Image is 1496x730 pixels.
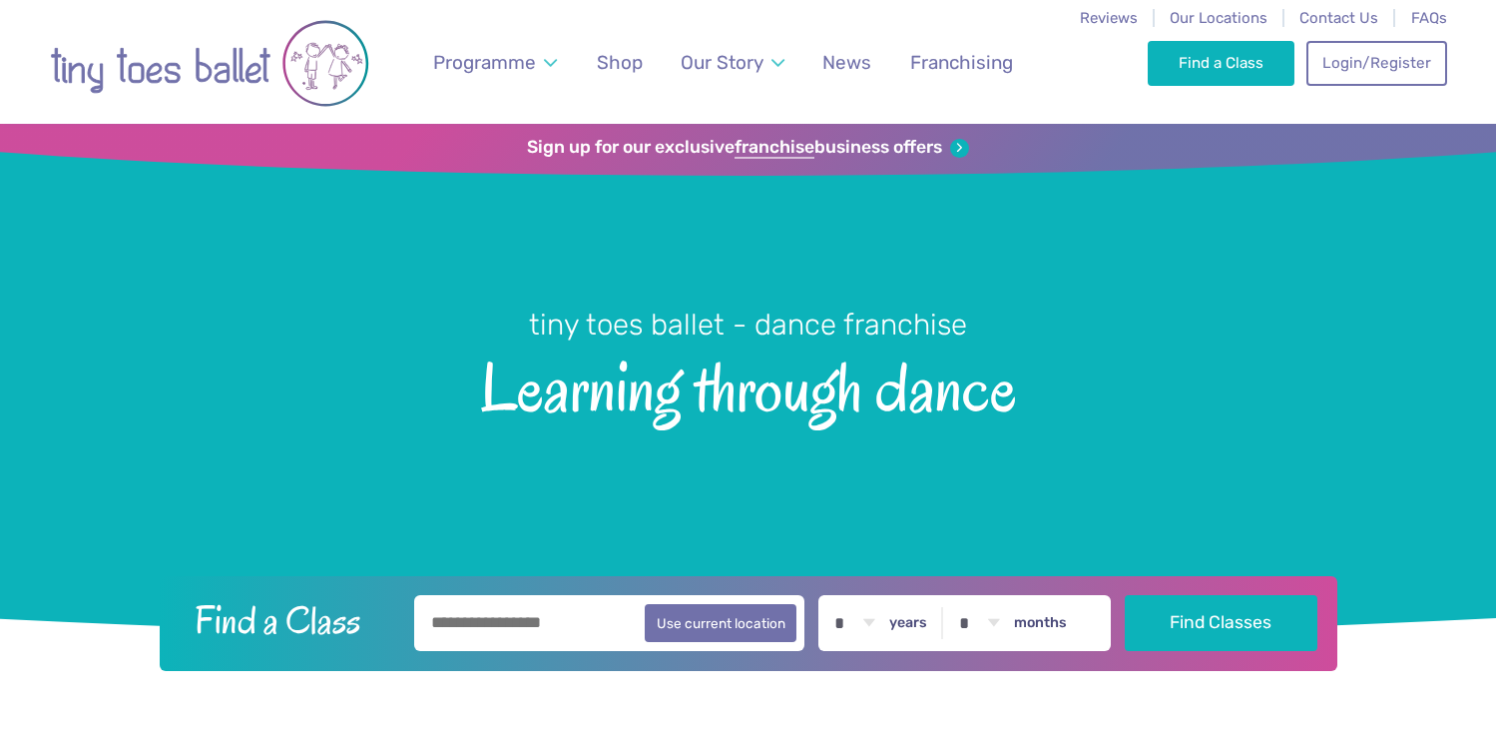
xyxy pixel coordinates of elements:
[587,39,652,86] a: Shop
[1080,9,1138,27] a: Reviews
[1299,9,1378,27] a: Contact Us
[529,308,967,342] small: tiny toes ballet - dance franchise
[433,51,536,74] span: Programme
[671,39,793,86] a: Our Story
[1306,41,1446,85] a: Login/Register
[813,39,881,86] a: News
[735,137,814,159] strong: franchise
[645,604,797,642] button: Use current location
[889,614,927,632] label: years
[1014,614,1067,632] label: months
[179,595,400,645] h2: Find a Class
[900,39,1022,86] a: Franchising
[527,137,969,159] a: Sign up for our exclusivefranchisebusiness offers
[681,51,763,74] span: Our Story
[35,345,1461,425] span: Learning through dance
[597,51,643,74] span: Shop
[910,51,1013,74] span: Franchising
[1148,41,1294,85] a: Find a Class
[1125,595,1317,651] button: Find Classes
[423,39,566,86] a: Programme
[822,51,871,74] span: News
[1411,9,1447,27] a: FAQs
[1170,9,1267,27] a: Our Locations
[50,13,369,114] img: tiny toes ballet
